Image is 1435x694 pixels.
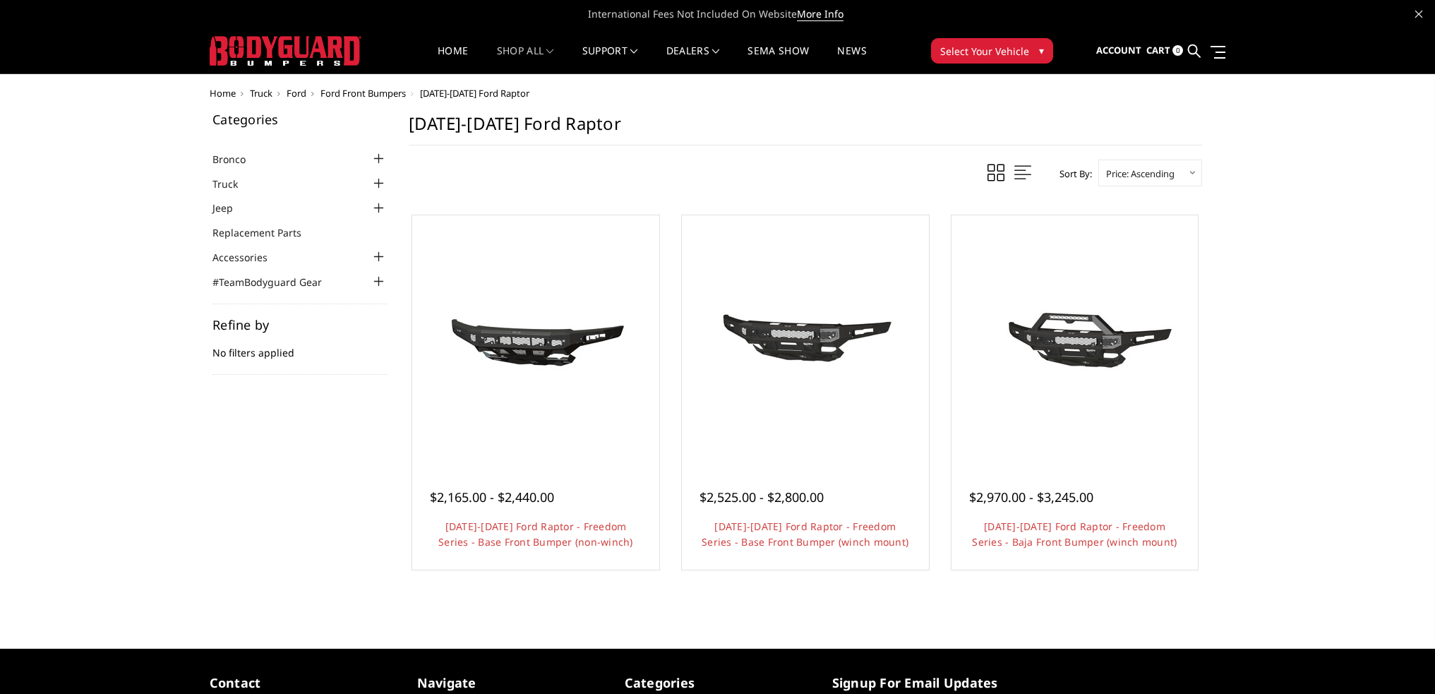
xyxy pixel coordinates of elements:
[212,250,285,265] a: Accessories
[692,286,918,392] img: 2021-2025 Ford Raptor - Freedom Series - Base Front Bumper (winch mount)
[832,674,1019,693] h5: signup for email updates
[212,225,319,240] a: Replacement Parts
[320,87,406,100] a: Ford Front Bumpers
[702,520,908,549] a: [DATE]-[DATE] Ford Raptor - Freedom Series - Base Front Bumper (winch mount)
[969,489,1093,505] span: $2,970.00 - $3,245.00
[837,46,866,73] a: News
[582,46,638,73] a: Support
[212,201,251,215] a: Jeep
[1096,32,1141,70] a: Account
[420,87,529,100] span: [DATE]-[DATE] Ford Raptor
[417,674,604,693] h5: Navigate
[212,152,263,167] a: Bronco
[210,674,396,693] h5: contact
[972,520,1177,549] a: [DATE]-[DATE] Ford Raptor - Freedom Series - Baja Front Bumper (winch mount)
[931,38,1053,64] button: Select Your Vehicle
[287,87,306,100] a: Ford
[212,275,340,289] a: #TeamBodyguard Gear
[747,46,809,73] a: SEMA Show
[438,46,468,73] a: Home
[685,219,925,459] a: 2021-2025 Ford Raptor - Freedom Series - Base Front Bumper (winch mount)
[212,318,388,375] div: No filters applied
[212,113,388,126] h5: Categories
[1146,44,1170,56] span: Cart
[625,674,811,693] h5: Categories
[438,520,633,549] a: [DATE]-[DATE] Ford Raptor - Freedom Series - Base Front Bumper (non-winch)
[666,46,720,73] a: Dealers
[212,177,256,191] a: Truck
[250,87,272,100] a: Truck
[210,36,361,66] img: BODYGUARD BUMPERS
[210,87,236,100] a: Home
[212,318,388,331] h5: Refine by
[409,113,1202,145] h1: [DATE]-[DATE] Ford Raptor
[1096,44,1141,56] span: Account
[430,489,554,505] span: $2,165.00 - $2,440.00
[1146,32,1183,70] a: Cart 0
[700,489,824,505] span: $2,525.00 - $2,800.00
[1039,43,1044,58] span: ▾
[955,219,1195,459] a: 2021-2025 Ford Raptor - Freedom Series - Baja Front Bumper (winch mount) 2021-2025 Ford Raptor - ...
[497,46,554,73] a: shop all
[416,219,656,459] a: 2021-2025 Ford Raptor - Freedom Series - Base Front Bumper (non-winch) 2021-2025 Ford Raptor - Fr...
[1052,163,1092,184] label: Sort By:
[797,7,843,21] a: More Info
[1172,45,1183,56] span: 0
[940,44,1029,59] span: Select Your Vehicle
